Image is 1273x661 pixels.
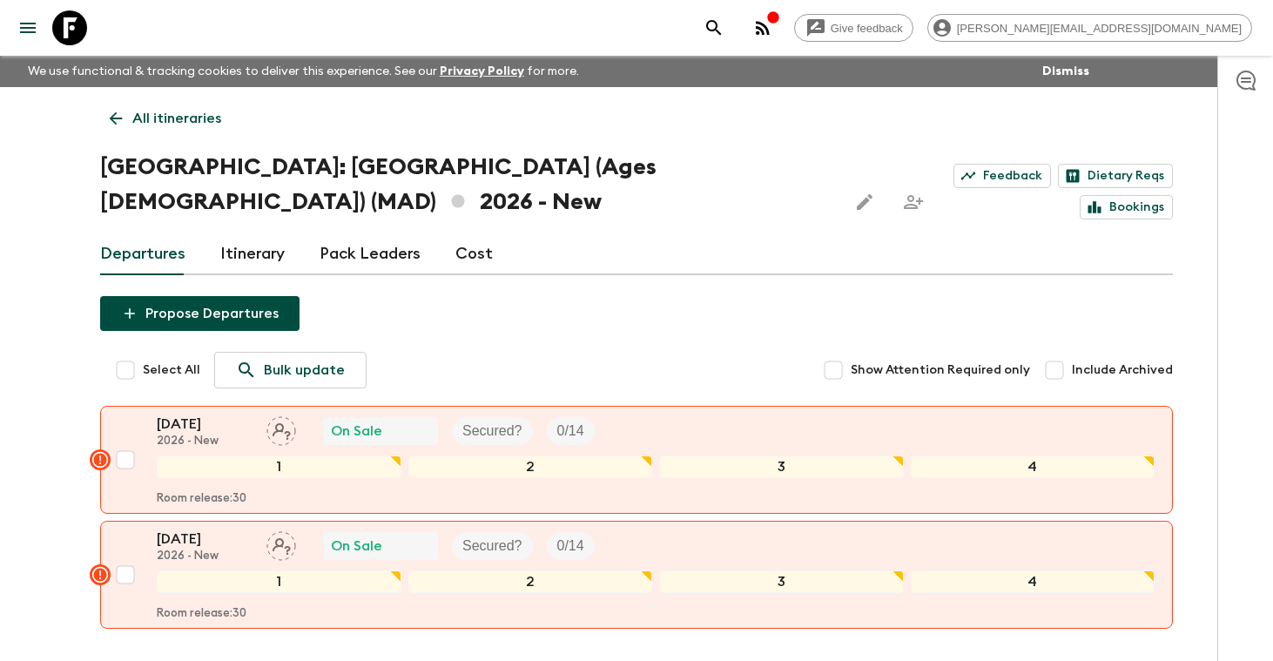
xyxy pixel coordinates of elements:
[331,536,382,556] p: On Sale
[547,532,595,560] div: Trip Fill
[1072,361,1173,379] span: Include Archived
[1080,195,1173,219] a: Bookings
[320,233,421,275] a: Pack Leaders
[851,361,1030,379] span: Show Attention Required only
[408,455,653,478] div: 2
[821,22,913,35] span: Give feedback
[953,164,1051,188] a: Feedback
[157,435,253,449] p: 2026 - New
[100,233,185,275] a: Departures
[331,421,382,442] p: On Sale
[143,361,200,379] span: Select All
[408,570,653,593] div: 2
[440,65,524,78] a: Privacy Policy
[659,455,904,478] div: 3
[659,570,904,593] div: 3
[452,417,533,445] div: Secured?
[100,406,1173,514] button: [DATE]2026 - NewAssign pack leaderOn SaleSecured?Trip Fill1234Room release:30
[157,529,253,550] p: [DATE]
[697,10,731,45] button: search adventures
[847,185,882,219] button: Edit this itinerary
[21,56,586,87] p: We use functional & tracking cookies to deliver this experience. See our for more.
[266,422,296,435] span: Assign pack leader
[100,101,231,136] a: All itineraries
[157,607,246,621] p: Room release: 30
[132,108,221,129] p: All itineraries
[911,455,1155,478] div: 4
[947,22,1251,35] span: [PERSON_NAME][EMAIL_ADDRESS][DOMAIN_NAME]
[455,233,493,275] a: Cost
[100,296,300,331] button: Propose Departures
[462,421,522,442] p: Secured?
[557,421,584,442] p: 0 / 14
[1058,164,1173,188] a: Dietary Reqs
[100,521,1173,629] button: [DATE]2026 - NewAssign pack leaderOn SaleSecured?Trip Fill1234Room release:30
[157,455,401,478] div: 1
[100,150,833,219] h1: [GEOGRAPHIC_DATA]: [GEOGRAPHIC_DATA] (Ages [DEMOGRAPHIC_DATA]) (MAD) 2026 - New
[547,417,595,445] div: Trip Fill
[557,536,584,556] p: 0 / 14
[214,352,367,388] a: Bulk update
[264,360,345,381] p: Bulk update
[10,10,45,45] button: menu
[157,550,253,563] p: 2026 - New
[1038,59,1094,84] button: Dismiss
[896,185,931,219] span: Share this itinerary
[794,14,913,42] a: Give feedback
[452,532,533,560] div: Secured?
[157,570,401,593] div: 1
[220,233,285,275] a: Itinerary
[266,536,296,550] span: Assign pack leader
[157,492,246,506] p: Room release: 30
[462,536,522,556] p: Secured?
[911,570,1155,593] div: 4
[157,414,253,435] p: [DATE]
[927,14,1252,42] div: [PERSON_NAME][EMAIL_ADDRESS][DOMAIN_NAME]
